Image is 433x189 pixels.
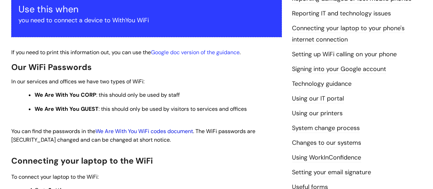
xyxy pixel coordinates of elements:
span: : this should only be used by visitors to services and offices [35,105,247,113]
a: Signing into your Google account [292,65,386,74]
a: Setting your email signature [292,168,371,177]
a: System change process [292,124,360,133]
a: Using our printers [292,109,343,118]
strong: We Are With You CORP [35,91,96,98]
p: you need to connect a device to WithYou WiFi [18,15,275,26]
a: Using our IT portal [292,94,344,103]
a: Using WorkInConfidence [292,153,361,162]
a: Connecting your laptop to your phone's internet connection [292,24,405,44]
span: In our services and offices we have two types of WiFi: [11,78,144,85]
span: : this should only be used by staff [35,91,180,98]
a: We Are With You WiFi codes document [95,128,193,135]
a: Technology guidance [292,80,352,88]
span: You can find the passwords in the . The WiFi passwords are [SECURITY_DATA] changed and can be cha... [11,128,255,143]
span: Our WiFi Passwords [11,62,92,72]
strong: We Are With You GUEST [35,105,99,113]
span: To connect your laptop to the WiFi: [11,173,99,180]
a: Setting up WiFi calling on your phone [292,50,397,59]
a: Changes to our systems [292,139,361,147]
a: Google doc version of the guidance [151,49,240,56]
h3: Use this when [18,4,275,15]
span: If you need to print this information out, you can use the . [11,49,241,56]
span: Connecting your laptop to the WiFi [11,155,153,166]
a: Reporting IT and technology issues [292,9,391,18]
